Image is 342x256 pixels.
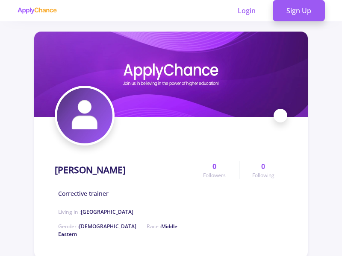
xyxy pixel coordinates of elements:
span: [GEOGRAPHIC_DATA] [81,208,133,215]
span: 0 [212,161,216,172]
span: Middle Eastern [58,223,177,238]
span: Corrective trainer [58,189,109,198]
img: applychance logo text only [17,7,57,14]
a: 0Followers [190,161,239,179]
a: 0Following [239,161,287,179]
span: [DEMOGRAPHIC_DATA] [79,223,136,230]
span: Gender : [58,223,136,230]
span: Following [252,172,274,179]
span: Living in : [58,208,133,215]
img: Reza Mohammadabadiavatar [57,88,112,143]
span: 0 [261,161,265,172]
img: Reza Mohammadabadicover image [34,32,308,117]
span: Followers [203,172,226,179]
span: Race : [58,223,177,238]
h1: [PERSON_NAME] [55,165,126,175]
